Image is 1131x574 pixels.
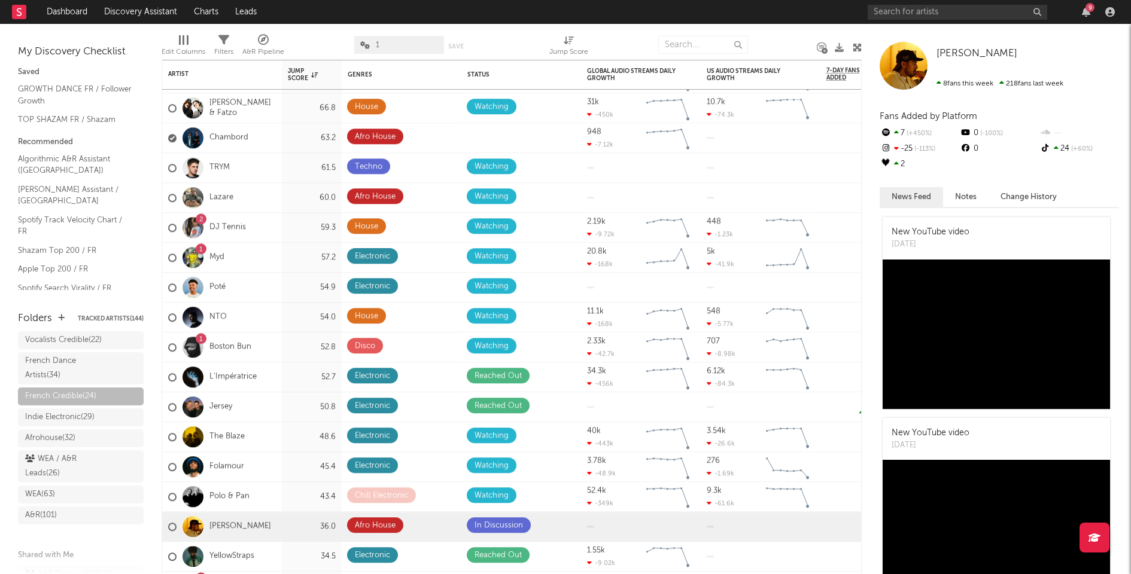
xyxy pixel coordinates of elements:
[355,429,390,443] div: Electronic
[1039,126,1119,141] div: --
[641,213,695,243] svg: Chart title
[18,312,52,326] div: Folders
[937,48,1017,59] span: [PERSON_NAME]
[937,48,1017,60] a: [PERSON_NAME]
[214,45,233,59] div: Filters
[641,123,695,153] svg: Chart title
[641,93,695,123] svg: Chart title
[707,218,721,225] div: 448
[761,243,814,273] svg: Chart title
[288,221,336,235] div: 59.3
[288,131,336,145] div: 63.2
[641,332,695,362] svg: Chart title
[288,101,336,115] div: 66.8
[348,71,425,78] div: Genres
[826,67,874,81] span: 7-Day Fans Added
[288,520,336,534] div: 36.0
[467,71,545,78] div: Status
[355,459,390,473] div: Electronic
[475,369,522,383] div: Reached Out
[587,559,615,567] div: -9.02k
[18,213,132,238] a: Spotify Track Velocity Chart / FR
[168,71,258,78] div: Artist
[25,452,110,481] div: WEA / A&R Leads ( 26 )
[880,157,959,172] div: 2
[880,126,959,141] div: 7
[475,488,509,503] div: Watching
[288,68,318,82] div: Jump Score
[707,337,720,345] div: 707
[761,303,814,332] svg: Chart title
[355,488,408,503] div: Chill Electronic
[989,187,1069,207] button: Change History
[587,68,677,82] div: Global Audio Streams Daily Growth
[761,362,814,392] svg: Chart title
[905,130,932,137] span: +450 %
[209,98,276,118] a: [PERSON_NAME] & Fatzo
[18,506,144,524] a: A&R(101)
[209,521,271,532] a: [PERSON_NAME]
[209,432,245,442] a: The Blaze
[25,354,110,383] div: French Dance Artists ( 34 )
[937,80,1063,87] span: 218 fans last week
[18,45,144,59] div: My Discovery Checklist
[587,367,606,375] div: 34.3k
[641,542,695,572] svg: Chart title
[18,83,132,107] a: GROWTH DANCE FR / Follower Growth
[475,309,509,323] div: Watching
[18,408,144,426] a: Indie Electronic(29)
[355,339,375,353] div: Disco
[892,239,969,251] div: [DATE]
[641,362,695,392] svg: Chart title
[587,218,606,225] div: 2.19k
[18,429,144,447] a: Afrohouse(32)
[355,190,396,204] div: Afro House
[707,350,735,358] div: -8.98k
[355,130,396,144] div: Afro House
[214,30,233,65] div: Filters
[209,193,233,203] a: Lazare
[18,135,144,149] div: Recommended
[209,462,244,472] a: Folamour
[355,369,390,383] div: Electronic
[707,111,734,118] div: -74.3k
[18,244,132,257] a: Shazam Top 200 / FR
[355,309,378,323] div: House
[288,430,336,444] div: 48.6
[18,183,132,207] a: [PERSON_NAME] Assistant / [GEOGRAPHIC_DATA]
[18,486,144,503] a: WEA(63)
[761,422,814,452] svg: Chart title
[587,248,607,255] div: 20.8k
[641,303,695,332] svg: Chart title
[18,387,144,405] a: French Credible(24)
[18,548,144,563] div: Shared with Me
[587,337,606,345] div: 2.33k
[587,469,616,477] div: -48.9k
[641,243,695,273] svg: Chart title
[475,429,509,443] div: Watching
[587,141,613,148] div: -7.12k
[892,427,969,439] div: New YouTube video
[355,249,390,264] div: Electronic
[18,262,132,276] a: Apple Top 200 / FR
[707,367,725,375] div: 6.12k
[209,402,232,412] a: Jersey
[162,30,205,65] div: Edit Columns
[587,350,615,358] div: -42.7k
[355,548,390,563] div: Electronic
[288,549,336,564] div: 34.5
[587,457,606,465] div: 3.78k
[707,380,735,387] div: -84.3k
[707,230,733,238] div: -1.23k
[25,508,57,523] div: A&R ( 101 )
[959,141,1039,157] div: 0
[587,546,605,554] div: 1.55k
[242,45,284,59] div: A&R Pipeline
[587,111,613,118] div: -450k
[209,282,226,292] a: Poté
[288,310,336,325] div: 54.0
[761,332,814,362] svg: Chart title
[209,222,246,233] a: DJ Tennis
[880,141,959,157] div: -25
[355,518,396,533] div: Afro House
